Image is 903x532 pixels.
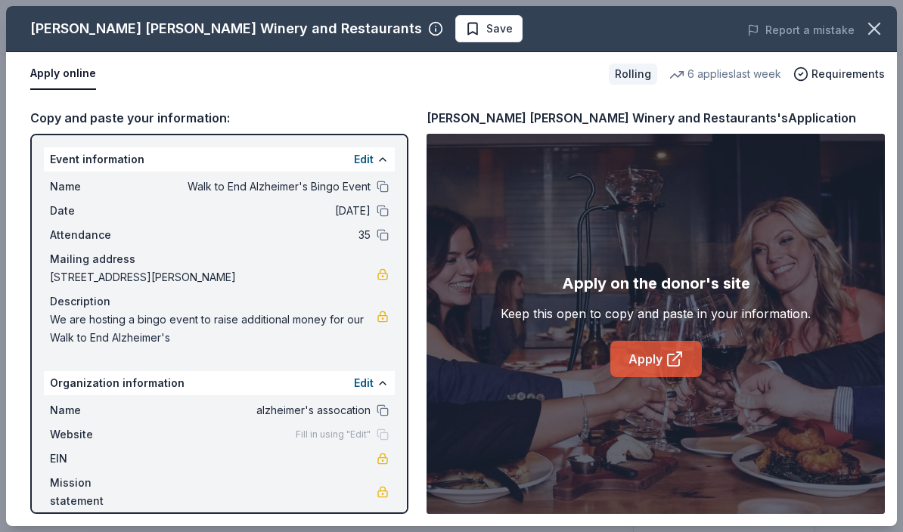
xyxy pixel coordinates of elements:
[427,108,856,128] div: [PERSON_NAME] [PERSON_NAME] Winery and Restaurants's Application
[30,17,422,41] div: [PERSON_NAME] [PERSON_NAME] Winery and Restaurants
[151,178,371,196] span: Walk to End Alzheimer's Bingo Event
[610,341,702,377] a: Apply
[44,147,395,172] div: Event information
[151,226,371,244] span: 35
[811,65,885,83] span: Requirements
[501,305,811,323] div: Keep this open to copy and paste in your information.
[50,268,377,286] span: [STREET_ADDRESS][PERSON_NAME]
[50,178,151,196] span: Name
[296,428,371,441] span: Fill in using "Edit"
[50,450,151,468] span: EIN
[354,374,374,392] button: Edit
[50,250,389,268] div: Mailing address
[747,21,855,39] button: Report a mistake
[50,311,377,347] span: We are hosting a bingo event to raise additional money for our Walk to End Alzheimer's
[50,425,151,444] span: Website
[50,292,389,311] div: Description
[50,474,151,510] span: Mission statement
[50,202,151,220] span: Date
[44,371,395,395] div: Organization information
[669,65,781,83] div: 6 applies last week
[30,108,408,128] div: Copy and paste your information:
[30,58,96,90] button: Apply online
[50,401,151,419] span: Name
[793,65,885,83] button: Requirements
[562,271,750,295] div: Apply on the donor's site
[151,401,371,419] span: alzheimer's assocation
[50,226,151,244] span: Attendance
[354,150,374,169] button: Edit
[151,202,371,220] span: [DATE]
[455,15,523,42] button: Save
[486,20,513,38] span: Save
[609,63,657,85] div: Rolling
